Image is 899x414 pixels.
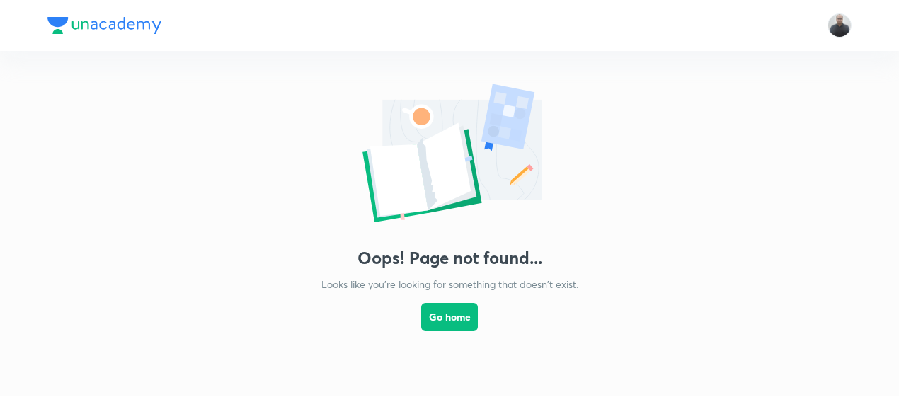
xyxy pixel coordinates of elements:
h3: Oops! Page not found... [357,248,542,268]
p: Looks like you're looking for something that doesn't exist. [321,277,578,292]
button: Go home [421,303,478,331]
img: Company Logo [47,17,161,34]
img: Mukesh Sharma [828,13,852,38]
a: Go home [421,292,478,368]
img: error [308,79,591,231]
